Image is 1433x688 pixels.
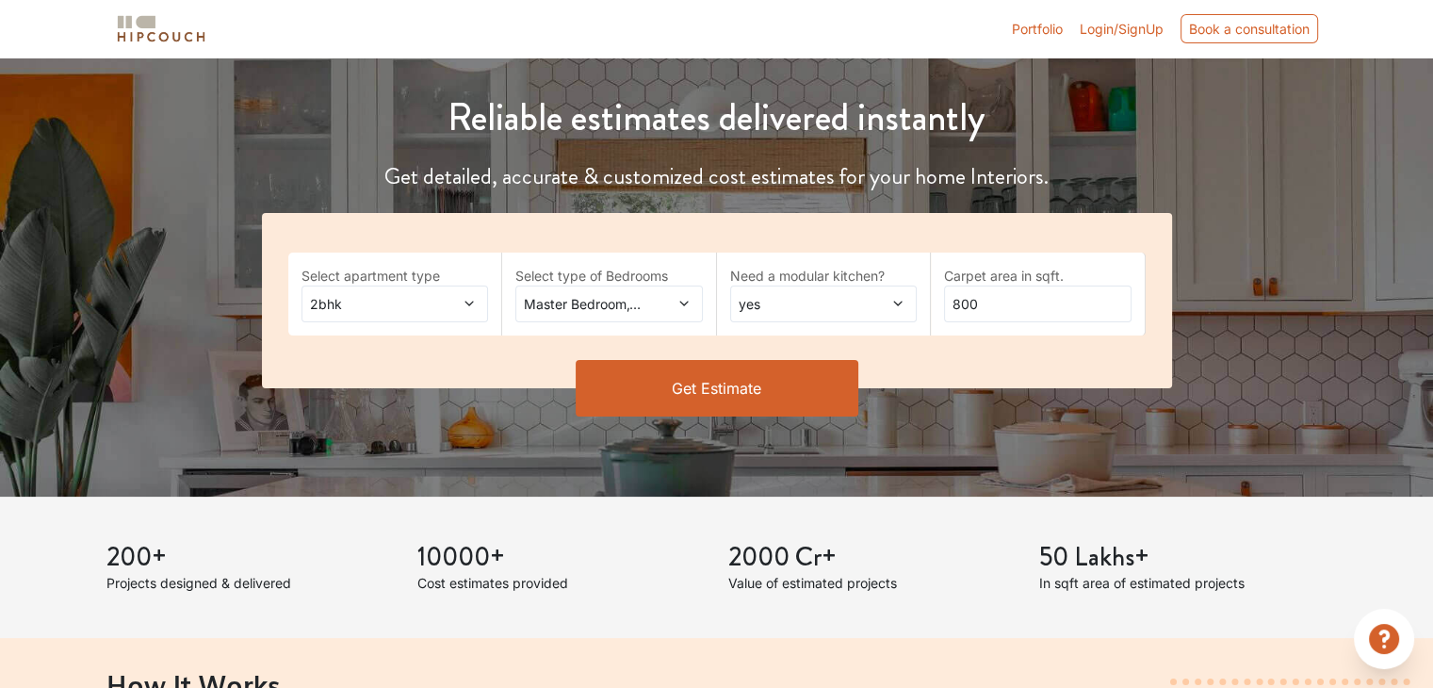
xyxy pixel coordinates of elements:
[1012,19,1063,39] a: Portfolio
[1080,21,1164,37] span: Login/SignUp
[520,294,647,314] span: Master Bedroom,Guest Bedroom
[417,573,706,593] p: Cost estimates provided
[251,95,1183,140] h1: Reliable estimates delivered instantly
[106,542,395,574] h3: 200+
[728,573,1017,593] p: Value of estimated projects
[730,266,918,286] label: Need a modular kitchen?
[944,266,1132,286] label: Carpet area in sqft.
[1039,542,1327,574] h3: 50 Lakhs+
[944,286,1132,322] input: Enter area sqft
[114,12,208,45] img: logo-horizontal.svg
[301,266,489,286] label: Select apartment type
[114,8,208,50] span: logo-horizontal.svg
[735,294,862,314] span: yes
[1039,573,1327,593] p: In sqft area of estimated projects
[306,294,433,314] span: 2bhk
[515,266,703,286] label: Select type of Bedrooms
[728,542,1017,574] h3: 2000 Cr+
[1181,14,1318,43] div: Book a consultation
[417,542,706,574] h3: 10000+
[576,360,858,417] button: Get Estimate
[106,573,395,593] p: Projects designed & delivered
[251,163,1183,190] h4: Get detailed, accurate & customized cost estimates for your home Interiors.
